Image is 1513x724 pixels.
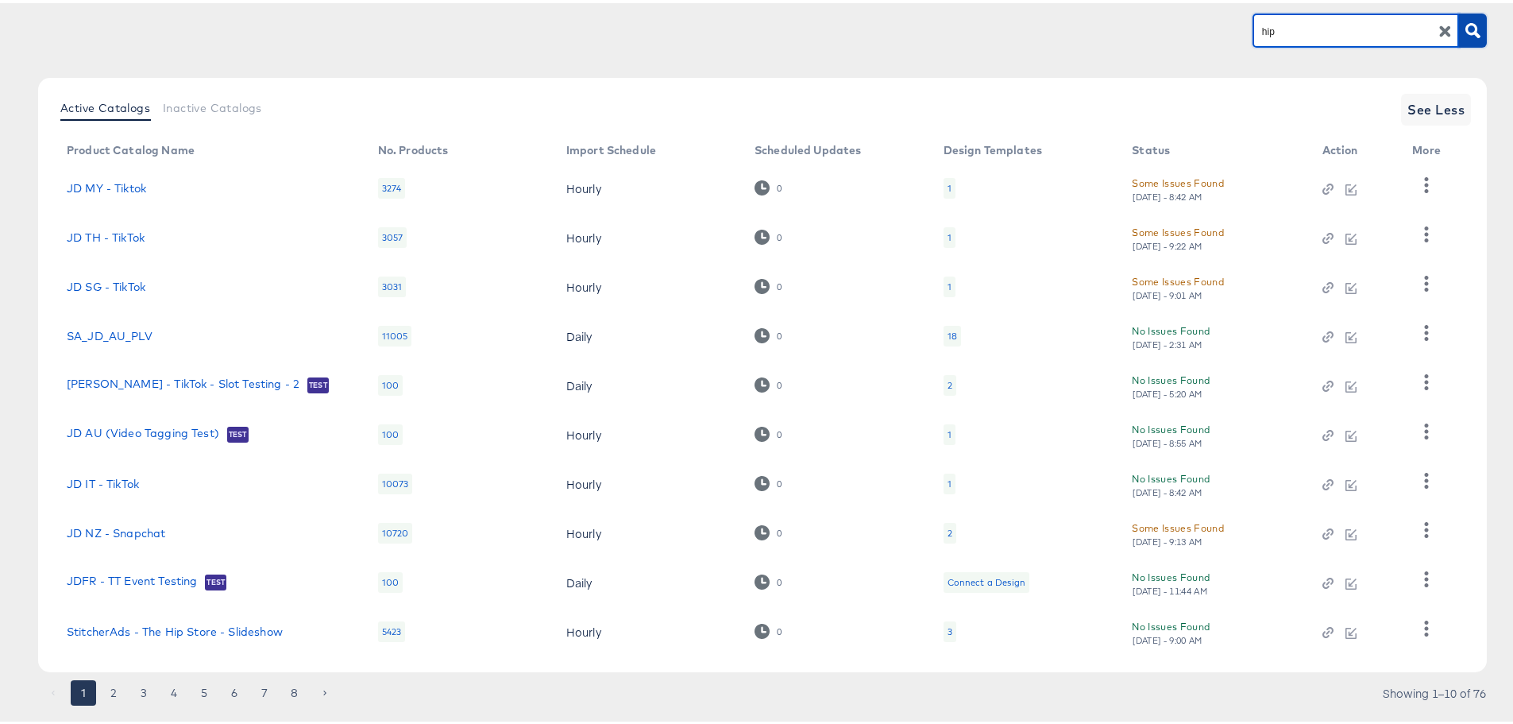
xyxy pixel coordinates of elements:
[554,161,742,210] td: Hourly
[755,522,782,537] div: 0
[776,327,782,339] div: 0
[944,141,1042,153] div: Design Templates
[1259,19,1428,37] input: Search Product Catalogs
[1132,517,1224,544] button: Some Issues Found[DATE] - 9:13 AM
[776,278,782,289] div: 0
[282,677,307,703] button: Go to page 8
[67,622,283,635] a: StitcherAds - The Hip Store - Slideshow
[554,555,742,604] td: Daily
[554,505,742,555] td: Hourly
[776,377,782,388] div: 0
[755,226,782,242] div: 0
[554,456,742,505] td: Hourly
[378,520,413,540] div: 10720
[1132,172,1224,199] button: Some Issues Found[DATE] - 8:42 AM
[948,277,951,290] div: 1
[948,425,951,438] div: 1
[378,421,403,442] div: 100
[776,229,782,240] div: 0
[755,374,782,389] div: 0
[1399,135,1460,161] th: More
[67,374,299,390] a: [PERSON_NAME] - TikTok - Slot Testing - 2
[67,571,197,587] a: JDFR - TT Event Testing
[1132,517,1224,533] div: Some Issues Found
[554,308,742,358] td: Daily
[67,141,195,153] div: Product Catalog Name
[554,604,742,653] td: Hourly
[131,677,156,703] button: Go to page 3
[67,277,145,290] a: JD SG - TikTok
[1132,287,1203,298] div: [DATE] - 9:01 AM
[1132,221,1224,249] button: Some Issues Found[DATE] - 9:22 AM
[948,524,952,536] div: 2
[378,273,407,294] div: 3031
[378,372,403,393] div: 100
[755,424,782,439] div: 0
[944,569,1029,590] div: Connect a Design
[227,425,249,438] span: Test
[378,618,406,639] div: 5423
[755,177,782,192] div: 0
[776,180,782,191] div: 0
[776,574,782,585] div: 0
[1132,238,1203,249] div: [DATE] - 9:22 AM
[378,323,412,343] div: 11005
[948,474,951,487] div: 1
[944,372,956,393] div: 2
[948,376,952,389] div: 2
[944,618,956,639] div: 3
[205,573,226,586] span: Test
[1119,135,1309,161] th: Status
[755,325,782,340] div: 0
[1132,172,1224,188] div: Some Issues Found
[776,426,782,437] div: 0
[554,358,742,407] td: Daily
[1401,91,1471,122] button: See Less
[312,677,338,703] button: Go to next page
[252,677,277,703] button: Go to page 7
[776,525,782,536] div: 0
[944,175,955,196] div: 1
[60,99,150,111] span: Active Catalogs
[944,273,955,294] div: 1
[554,259,742,308] td: Hourly
[554,407,742,456] td: Hourly
[1132,221,1224,238] div: Some Issues Found
[1382,684,1487,695] div: Showing 1–10 of 76
[755,621,782,636] div: 0
[67,524,165,536] a: JD NZ - Snapchat
[776,623,782,634] div: 0
[222,677,247,703] button: Go to page 6
[71,677,96,703] button: page 1
[755,473,782,488] div: 0
[67,424,219,439] a: JD AU (Video Tagging Test)
[1132,270,1224,298] button: Some Issues Found[DATE] - 9:01 AM
[948,622,952,635] div: 3
[948,573,1025,586] div: Connect a Design
[378,470,413,491] div: 10073
[944,421,955,442] div: 1
[1407,95,1465,118] span: See Less
[67,474,139,487] a: JD IT - TikTok
[67,327,152,339] a: SA_JD_AU_PLV
[191,677,217,703] button: Go to page 5
[307,376,329,389] span: Test
[776,475,782,486] div: 0
[101,677,126,703] button: Go to page 2
[38,677,340,703] nav: pagination navigation
[378,224,407,245] div: 3057
[378,175,406,196] div: 3274
[755,276,782,291] div: 0
[944,520,956,540] div: 2
[755,571,782,587] div: 0
[163,99,262,111] span: Inactive Catalogs
[948,327,957,339] div: 18
[161,677,187,703] button: Go to page 4
[378,569,403,590] div: 100
[944,224,955,245] div: 1
[944,323,961,343] div: 18
[1132,533,1203,544] div: [DATE] - 9:13 AM
[944,470,955,491] div: 1
[67,179,146,192] a: JD MY - Tiktok
[67,228,145,241] a: JD TH - TikTok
